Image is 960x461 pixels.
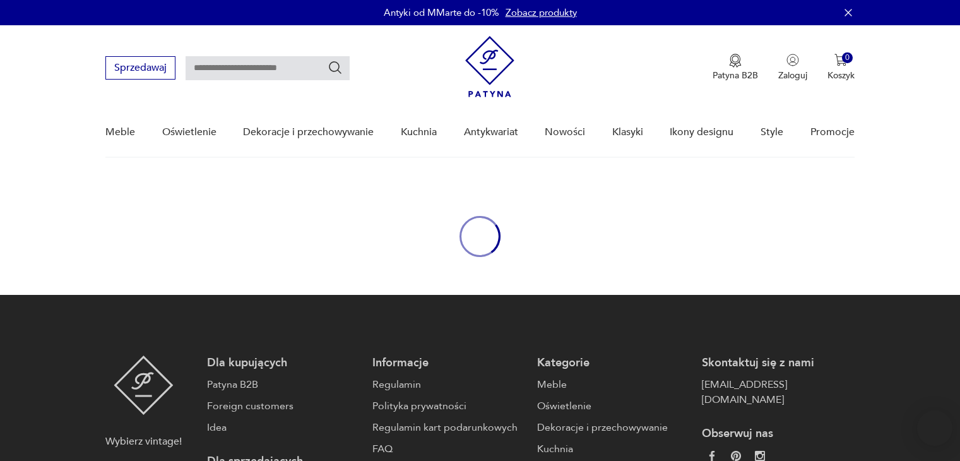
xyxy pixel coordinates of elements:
[207,420,359,435] a: Idea
[713,54,758,81] button: Patyna B2B
[537,377,689,392] a: Meble
[105,434,182,449] p: Wybierz vintage!
[917,410,952,446] iframe: Smartsupp widget button
[372,377,524,392] a: Regulamin
[384,6,499,19] p: Antyki od MMarte do -10%
[464,108,518,157] a: Antykwariat
[537,420,689,435] a: Dekoracje i przechowywanie
[702,377,854,407] a: [EMAIL_ADDRESS][DOMAIN_NAME]
[707,451,717,461] img: da9060093f698e4c3cedc1453eec5031.webp
[778,54,807,81] button: Zaloguj
[105,64,175,73] a: Sprzedawaj
[702,426,854,441] p: Obserwuj nas
[810,108,855,157] a: Promocje
[105,108,135,157] a: Meble
[537,441,689,457] a: Kuchnia
[786,54,799,66] img: Ikonka użytkownika
[401,108,437,157] a: Kuchnia
[162,108,216,157] a: Oświetlenie
[465,36,514,97] img: Patyna - sklep z meblami i dekoracjami vintage
[545,108,585,157] a: Nowości
[761,108,783,157] a: Style
[842,52,853,63] div: 0
[207,356,359,371] p: Dla kupujących
[713,69,758,81] p: Patyna B2B
[827,54,855,81] button: 0Koszyk
[372,441,524,457] a: FAQ
[827,69,855,81] p: Koszyk
[328,60,343,75] button: Szukaj
[612,108,643,157] a: Klasyki
[207,377,359,392] a: Patyna B2B
[114,356,174,415] img: Patyna - sklep z meblami i dekoracjami vintage
[834,54,847,66] img: Ikona koszyka
[372,420,524,435] a: Regulamin kart podarunkowych
[729,54,742,68] img: Ikona medalu
[372,398,524,414] a: Polityka prywatności
[207,398,359,414] a: Foreign customers
[731,451,741,461] img: 37d27d81a828e637adc9f9cb2e3d3a8a.webp
[778,69,807,81] p: Zaloguj
[243,108,374,157] a: Dekoracje i przechowywanie
[537,398,689,414] a: Oświetlenie
[755,451,765,461] img: c2fd9cf7f39615d9d6839a72ae8e59e5.webp
[372,356,524,371] p: Informacje
[537,356,689,371] p: Kategorie
[713,54,758,81] a: Ikona medaluPatyna B2B
[670,108,733,157] a: Ikony designu
[105,56,175,80] button: Sprzedawaj
[702,356,854,371] p: Skontaktuj się z nami
[506,6,577,19] a: Zobacz produkty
